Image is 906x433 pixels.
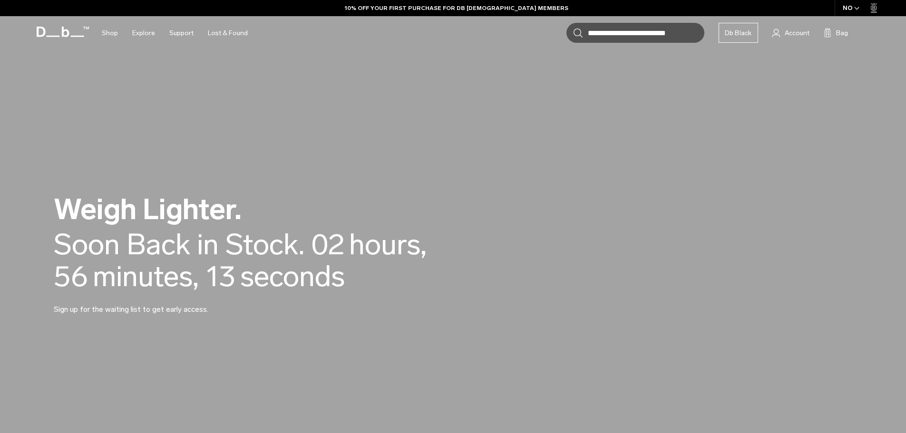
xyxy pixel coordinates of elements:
span: , [193,259,199,294]
a: Support [169,16,194,50]
a: Shop [102,16,118,50]
span: 13 [206,260,235,292]
span: seconds [240,260,345,292]
a: Db Black [719,23,758,43]
h2: Weigh Lighter. [54,195,482,224]
a: 10% OFF YOUR FIRST PURCHASE FOR DB [DEMOGRAPHIC_DATA] MEMBERS [345,4,568,12]
a: Explore [132,16,155,50]
span: 56 [54,260,88,292]
a: Lost & Found [208,16,248,50]
span: hours, [349,229,427,260]
div: Soon Back in Stock. [54,229,304,260]
span: Bag [836,28,848,38]
a: Account [772,27,809,38]
button: Bag [824,27,848,38]
span: minutes [93,260,199,292]
nav: Main Navigation [95,16,255,50]
span: 02 [312,229,344,260]
p: Sign up for the waiting list to get early access. [54,292,282,315]
span: Account [785,28,809,38]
